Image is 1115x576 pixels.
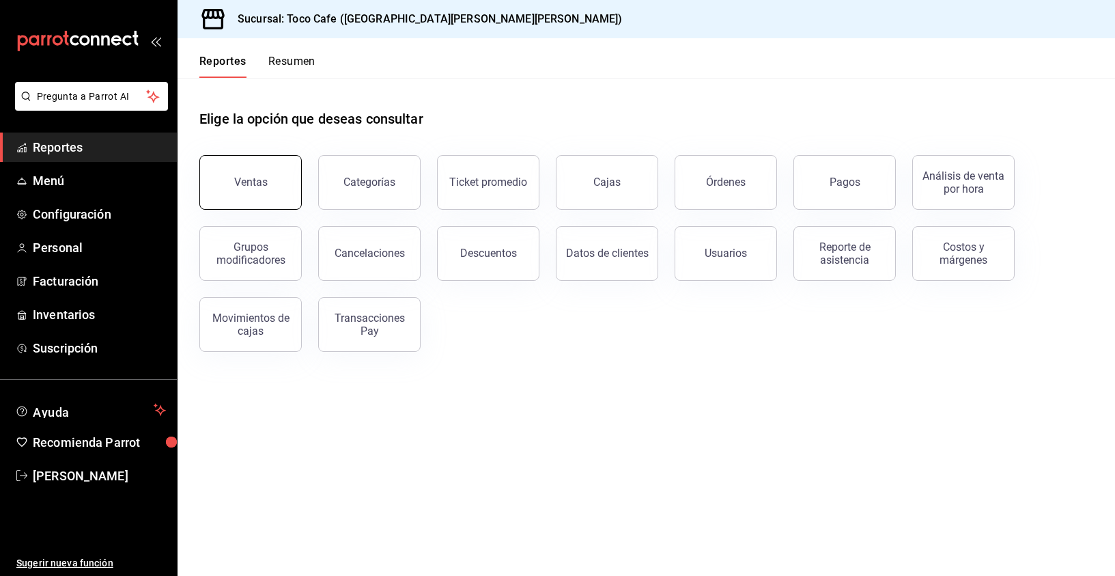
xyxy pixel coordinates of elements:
button: Pagos [793,155,896,210]
button: Movimientos de cajas [199,297,302,352]
button: Descuentos [437,226,539,281]
div: Ventas [234,176,268,189]
span: Configuración [33,205,166,223]
a: Pregunta a Parrot AI [10,99,168,113]
div: Grupos modificadores [208,241,293,266]
span: Recomienda Parrot [33,433,166,452]
button: Usuarios [675,226,777,281]
div: navigation tabs [199,55,315,78]
button: Reportes [199,55,246,78]
button: Cancelaciones [318,226,421,281]
button: Grupos modificadores [199,226,302,281]
h3: Sucursal: Toco Cafe ([GEOGRAPHIC_DATA][PERSON_NAME][PERSON_NAME]) [227,11,623,27]
button: Ventas [199,155,302,210]
span: Suscripción [33,339,166,357]
span: Personal [33,238,166,257]
span: Inventarios [33,305,166,324]
button: Ticket promedio [437,155,539,210]
button: Órdenes [675,155,777,210]
div: Análisis de venta por hora [921,169,1006,195]
div: Movimientos de cajas [208,312,293,338]
h1: Elige la opción que deseas consultar [199,109,423,129]
button: Costos y márgenes [912,226,1015,281]
div: Reporte de asistencia [802,241,887,266]
div: Órdenes [706,176,746,189]
button: Categorías [318,155,421,210]
button: Reporte de asistencia [793,226,896,281]
button: open_drawer_menu [150,36,161,46]
div: Datos de clientes [566,247,649,260]
div: Descuentos [460,247,517,260]
button: Datos de clientes [556,226,658,281]
span: Ayuda [33,402,148,418]
div: Ticket promedio [449,176,527,189]
button: Pregunta a Parrot AI [15,82,168,111]
button: Análisis de venta por hora [912,155,1015,210]
span: Menú [33,172,166,190]
span: Reportes [33,138,166,156]
span: Pregunta a Parrot AI [37,90,147,104]
div: Categorías [343,176,395,189]
span: [PERSON_NAME] [33,467,166,485]
a: Cajas [556,155,658,210]
div: Usuarios [705,247,747,260]
div: Costos y márgenes [921,241,1006,266]
button: Transacciones Pay [318,297,421,352]
span: Sugerir nueva función [16,556,166,571]
div: Cancelaciones [335,247,405,260]
div: Cajas [593,174,621,191]
div: Transacciones Pay [327,312,412,338]
span: Facturación [33,272,166,290]
div: Pagos [830,176,860,189]
button: Resumen [268,55,315,78]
